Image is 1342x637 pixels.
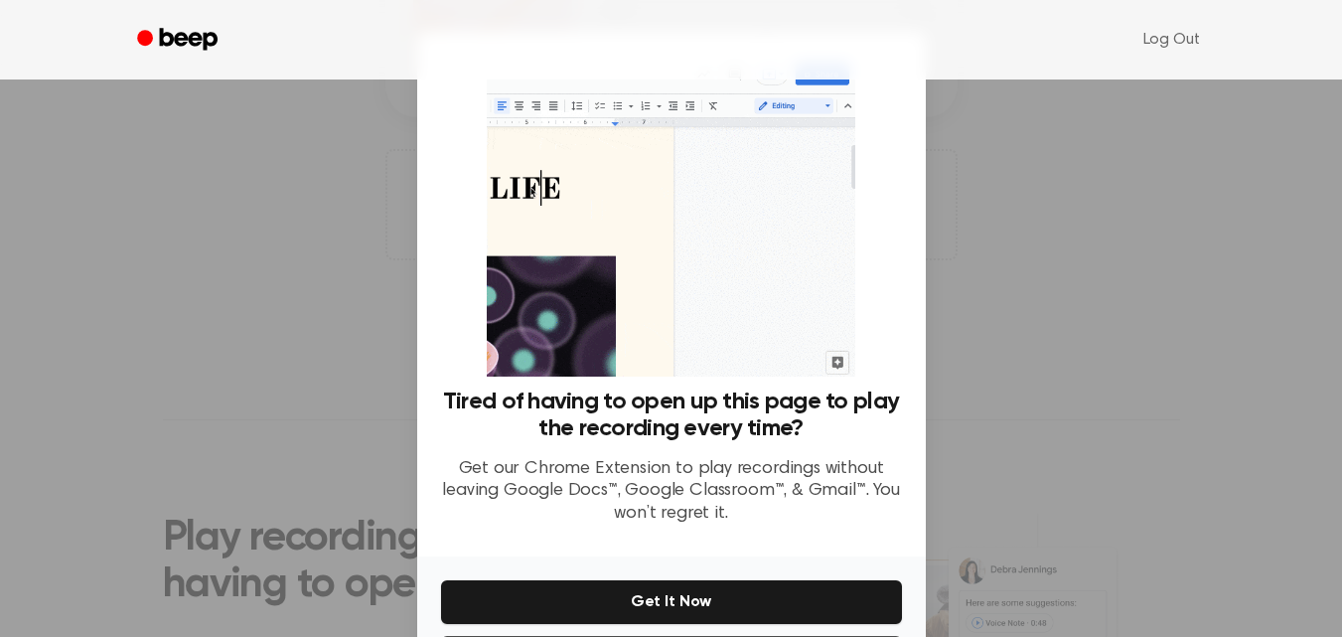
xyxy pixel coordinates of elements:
[441,458,902,526] p: Get our Chrome Extension to play recordings without leaving Google Docs™, Google Classroom™, & Gm...
[487,56,855,377] img: Beep extension in action
[123,21,235,60] a: Beep
[1123,16,1220,64] a: Log Out
[441,389,902,442] h3: Tired of having to open up this page to play the recording every time?
[441,580,902,624] button: Get It Now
